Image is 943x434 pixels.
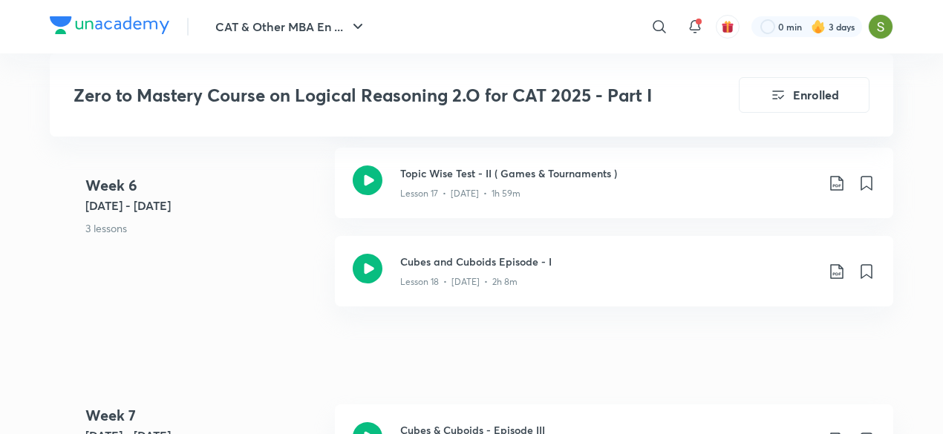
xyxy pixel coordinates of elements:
[400,165,816,181] h3: Topic Wise Test - II ( Games & Tournaments )
[85,197,323,214] h5: [DATE] - [DATE]
[335,236,893,324] a: Cubes and Cuboids Episode - ILesson 18 • [DATE] • 2h 8m
[206,12,376,42] button: CAT & Other MBA En ...
[85,174,323,197] h4: Week 6
[400,187,521,200] p: Lesson 17 • [DATE] • 1h 59m
[400,275,518,289] p: Lesson 18 • [DATE] • 2h 8m
[721,20,734,33] img: avatar
[716,15,740,39] button: avatar
[50,16,169,38] a: Company Logo
[400,254,816,269] h3: Cubes and Cuboids Episode - I
[74,85,655,106] h3: Zero to Mastery Course on Logical Reasoning 2.O for CAT 2025 - Part I
[811,19,826,34] img: streak
[868,14,893,39] img: Samridhi Vij
[85,404,323,427] h4: Week 7
[739,77,869,113] button: Enrolled
[85,220,323,236] p: 3 lessons
[50,16,169,34] img: Company Logo
[335,148,893,236] a: Topic Wise Test - II ( Games & Tournaments )Lesson 17 • [DATE] • 1h 59m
